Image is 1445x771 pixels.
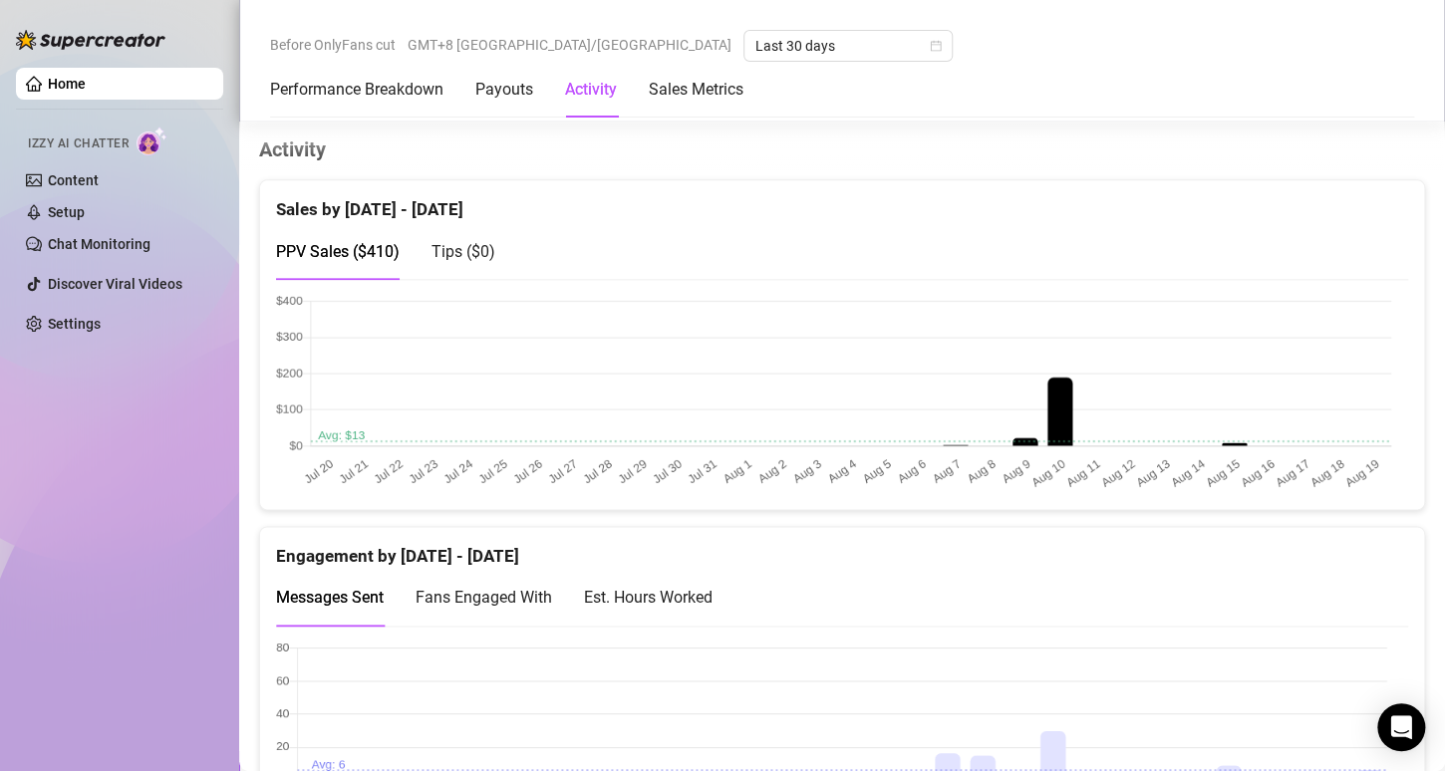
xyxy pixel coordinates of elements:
[48,236,150,252] a: Chat Monitoring
[16,30,165,50] img: logo-BBDzfeDw.svg
[649,78,743,102] div: Sales Metrics
[48,204,85,220] a: Setup
[276,588,384,607] span: Messages Sent
[475,78,533,102] div: Payouts
[48,316,101,332] a: Settings
[276,527,1408,570] div: Engagement by [DATE] - [DATE]
[755,31,941,61] span: Last 30 days
[584,585,713,610] div: Est. Hours Worked
[930,40,942,52] span: calendar
[416,588,552,607] span: Fans Engaged With
[48,276,182,292] a: Discover Viral Videos
[432,242,495,261] span: Tips ( $0 )
[270,78,443,102] div: Performance Breakdown
[276,242,400,261] span: PPV Sales ( $410 )
[276,180,1408,223] div: Sales by [DATE] - [DATE]
[1377,703,1425,751] div: Open Intercom Messenger
[137,127,167,155] img: AI Chatter
[48,76,86,92] a: Home
[408,30,731,60] span: GMT+8 [GEOGRAPHIC_DATA]/[GEOGRAPHIC_DATA]
[565,78,617,102] div: Activity
[259,135,1425,163] h4: Activity
[48,172,99,188] a: Content
[270,30,396,60] span: Before OnlyFans cut
[28,134,129,153] span: Izzy AI Chatter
